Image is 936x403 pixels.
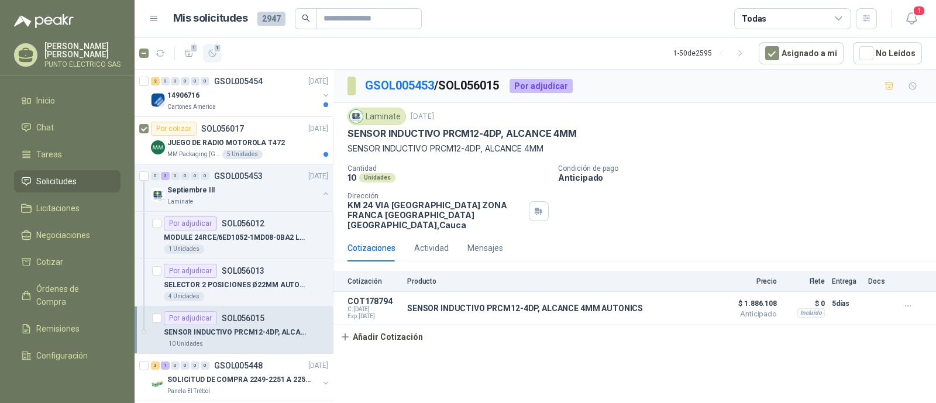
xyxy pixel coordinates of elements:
[784,277,825,285] p: Flete
[171,361,180,370] div: 0
[151,93,165,107] img: Company Logo
[347,108,406,125] div: Laminate
[718,297,777,311] span: $ 1.886.108
[167,197,193,206] p: Laminate
[214,43,222,53] span: 1
[164,292,204,301] div: 4 Unidades
[347,297,400,306] p: COT178794
[151,359,331,396] a: 3 1 0 0 0 0 GSOL005448[DATE] Company LogoSOLICITUD DE COMPRA 2249-2251 A 2256-2258 Y 2262Panela E...
[171,172,180,180] div: 0
[164,264,217,278] div: Por adjudicar
[151,77,160,85] div: 2
[718,311,777,318] span: Anticipado
[365,77,500,95] p: / SOL056015
[214,77,263,85] p: GSOL005454
[201,361,209,370] div: 0
[14,89,121,112] a: Inicio
[797,308,825,318] div: Incluido
[36,256,63,268] span: Cotizar
[832,297,861,311] p: 5 días
[167,90,199,101] p: 14906716
[164,216,217,230] div: Por adjudicar
[36,349,88,362] span: Configuración
[36,229,90,242] span: Negociaciones
[14,251,121,273] a: Cotizar
[151,74,331,112] a: 2 0 0 0 0 0 GSOL005454[DATE] Company Logo14906716Cartones America
[414,242,449,254] div: Actividad
[164,232,309,243] p: MODULE 24RCE/6ED1052-1MD08-0BA2 LOGO
[36,94,55,107] span: Inicio
[161,77,170,85] div: 0
[214,172,263,180] p: GSOL005453
[350,110,363,123] img: Company Logo
[347,173,357,182] p: 10
[558,164,931,173] p: Condición de pago
[167,387,210,396] p: Panela El Trébol
[14,116,121,139] a: Chat
[135,259,333,306] a: Por adjudicarSOL056013SELECTOR 2 POSICIONES Ø22MM AUTONICS4 Unidades
[347,306,400,313] span: C: [DATE]
[759,42,844,64] button: Asignado a mi
[151,140,165,154] img: Company Logo
[347,200,524,230] p: KM 24 VIA [GEOGRAPHIC_DATA] ZONA FRANCA [GEOGRAPHIC_DATA] [GEOGRAPHIC_DATA] , Cauca
[407,304,643,313] p: SENSOR INDUCTIVO PRCM12-4DP, ALCANCE 4MM AUTONICS
[832,277,861,285] p: Entrega
[853,42,922,64] button: No Leídos
[36,121,54,134] span: Chat
[36,148,62,161] span: Tareas
[913,5,925,16] span: 1
[164,244,204,254] div: 1 Unidades
[181,172,190,180] div: 0
[167,374,313,385] p: SOLICITUD DE COMPRA 2249-2251 A 2256-2258 Y 2262
[222,219,264,228] p: SOL056012
[36,175,77,188] span: Solicitudes
[784,297,825,311] p: $ 0
[191,172,199,180] div: 0
[167,150,220,159] p: MM Packaging [GEOGRAPHIC_DATA]
[347,128,577,140] p: SENSOR INDUCTIVO PRCM12-4DP, ALCANCE 4MM
[44,42,121,58] p: [PERSON_NAME] [PERSON_NAME]
[558,173,931,182] p: Anticipado
[180,44,198,63] button: 1
[151,172,160,180] div: 0
[347,242,395,254] div: Cotizaciones
[467,242,503,254] div: Mensajes
[868,277,892,285] p: Docs
[164,280,309,291] p: SELECTOR 2 POSICIONES Ø22MM AUTONICS
[173,10,248,27] h1: Mis solicitudes
[190,43,198,53] span: 1
[164,339,208,349] div: 10 Unidades
[151,122,197,136] div: Por cotizar
[36,202,80,215] span: Licitaciones
[14,371,121,394] a: Manuales y ayuda
[673,44,749,63] div: 1 - 50 de 2595
[308,360,328,371] p: [DATE]
[14,197,121,219] a: Licitaciones
[151,377,165,391] img: Company Logo
[308,76,328,87] p: [DATE]
[171,77,180,85] div: 0
[359,173,395,182] div: Unidades
[167,102,216,112] p: Cartones America
[365,78,434,92] a: GSOL005453
[36,283,109,308] span: Órdenes de Compra
[14,278,121,313] a: Órdenes de Compra
[191,361,199,370] div: 0
[14,170,121,192] a: Solicitudes
[347,192,524,200] p: Dirección
[222,150,263,159] div: 5 Unidades
[347,277,400,285] p: Cotización
[901,8,922,29] button: 1
[164,327,309,338] p: SENSOR INDUCTIVO PRCM12-4DP, ALCANCE 4MM
[407,277,711,285] p: Producto
[181,361,190,370] div: 0
[14,143,121,166] a: Tareas
[167,185,215,196] p: Septiembre III
[151,169,331,206] a: 0 3 0 0 0 0 GSOL005453[DATE] Company LogoSeptiembre IIILaminate
[333,325,429,349] button: Añadir Cotización
[201,77,209,85] div: 0
[222,267,264,275] p: SOL056013
[347,142,922,155] p: SENSOR INDUCTIVO PRCM12-4DP, ALCANCE 4MM
[135,212,333,259] a: Por adjudicarSOL056012MODULE 24RCE/6ED1052-1MD08-0BA2 LOGO1 Unidades
[181,77,190,85] div: 0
